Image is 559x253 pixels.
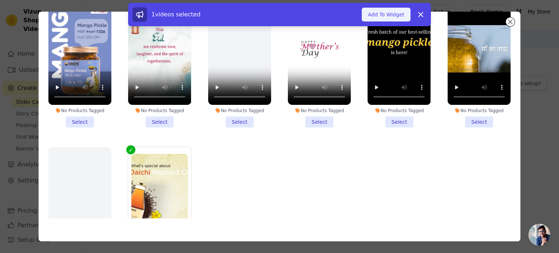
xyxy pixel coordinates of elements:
div: No Products Tagged [128,108,191,114]
a: Open chat [528,224,550,246]
div: No Products Tagged [368,108,431,114]
div: No Products Tagged [208,108,271,114]
button: Add To Widget [362,8,411,21]
div: No Products Tagged [288,108,351,114]
span: 1 videos selected [151,11,201,18]
div: No Products Tagged [48,108,111,114]
div: No Products Tagged [448,108,511,114]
